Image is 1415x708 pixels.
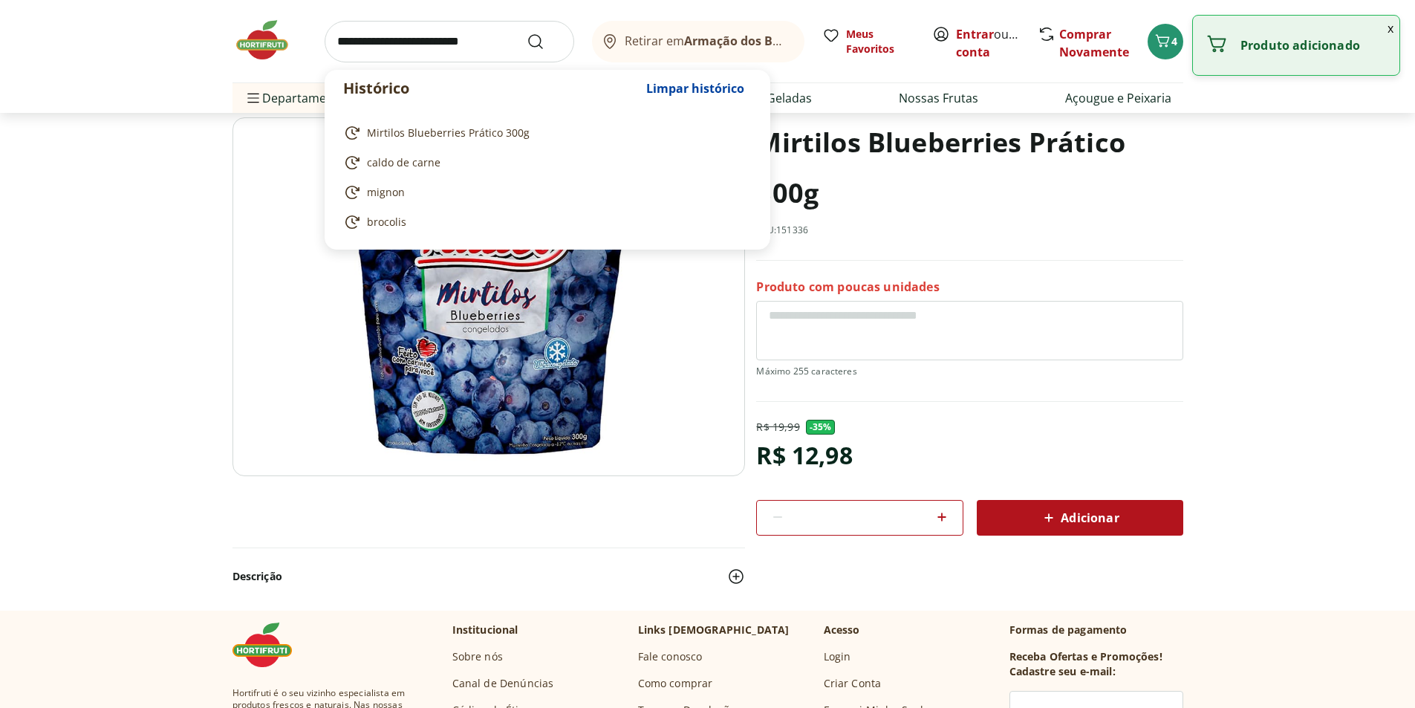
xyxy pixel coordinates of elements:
a: Açougue e Peixaria [1065,89,1171,107]
img: Hortifruti [232,18,307,62]
a: Criar Conta [824,676,882,691]
span: Mirtilos Blueberries Prático 300g [367,126,530,140]
p: SKU: 151336 [756,224,808,236]
p: Formas de pagamento [1009,623,1183,637]
span: 4 [1171,34,1177,48]
h3: Cadastre seu e-mail: [1009,664,1116,679]
p: Produto com poucas unidades [756,279,939,295]
span: Meus Favoritos [846,27,914,56]
span: caldo de carne [367,155,440,170]
span: brocolis [367,215,406,230]
p: Acesso [824,623,860,637]
p: Institucional [452,623,518,637]
a: Comprar Novamente [1059,26,1129,60]
a: Sobre nós [452,649,503,664]
button: Submit Search [527,33,562,51]
button: Retirar emArmação dos Búzios/RJ [592,21,804,62]
div: R$ 12,98 [756,435,852,476]
button: Menu [244,80,262,116]
span: ou [956,25,1022,61]
a: Canal de Denúncias [452,676,554,691]
a: Fale conosco [638,649,703,664]
a: mignon [343,184,746,201]
p: Histórico [343,78,639,99]
span: Adicionar [1040,509,1119,527]
a: Mirtilos Blueberries Prático 300g [343,124,746,142]
button: Limpar histórico [639,71,752,106]
p: Produto adicionado [1240,38,1388,53]
button: Fechar notificação [1382,16,1399,41]
input: search [325,21,574,62]
a: Criar conta [956,26,1038,60]
h1: Mirtilos Blueberries Prático 300g [756,117,1183,218]
button: Descrição [232,560,745,593]
a: brocolis [343,213,746,231]
b: Armação dos Búzios/RJ [684,33,821,49]
p: R$ 19,99 [756,420,799,435]
a: Login [824,649,851,664]
span: Departamentos [244,80,351,116]
a: caldo de carne [343,154,746,172]
h3: Receba Ofertas e Promoções! [1009,649,1162,664]
span: - 35 % [806,420,836,435]
span: mignon [367,185,405,200]
a: Como comprar [638,676,713,691]
a: Meus Favoritos [822,27,914,56]
span: Limpar histórico [646,82,744,94]
a: Entrar [956,26,994,42]
img: Hortifruti [232,623,307,667]
img: Mirtilos Congelados Prático 300g [232,117,745,476]
p: Links [DEMOGRAPHIC_DATA] [638,623,790,637]
a: Nossas Frutas [899,89,978,107]
span: Retirar em [625,34,789,48]
button: Carrinho [1148,24,1183,59]
button: Adicionar [977,500,1183,536]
